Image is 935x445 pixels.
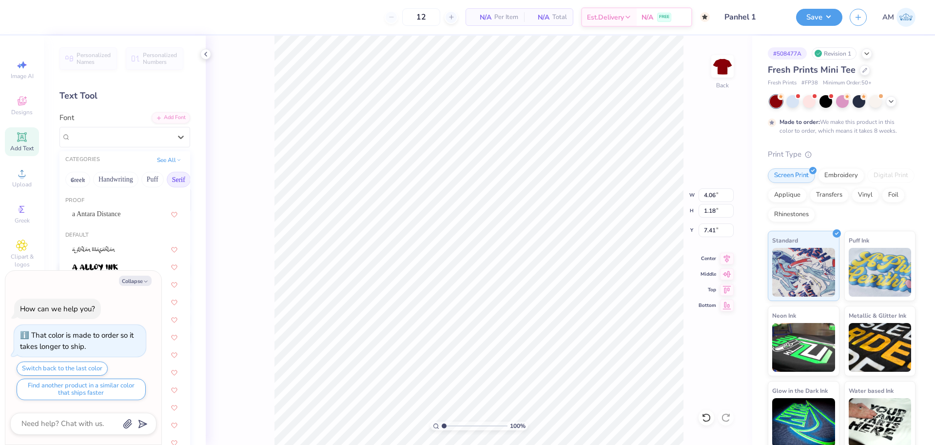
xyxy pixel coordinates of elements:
span: Clipart & logos [5,253,39,268]
div: Default [59,231,190,240]
span: Top [699,286,716,293]
button: Handwriting [93,172,138,187]
span: Personalized Numbers [143,52,177,65]
span: Metallic & Glitter Ink [849,310,906,321]
span: Personalized Names [77,52,111,65]
div: We make this product in this color to order, which means it takes 8 weeks. [779,118,899,135]
span: Designs [11,108,33,116]
div: Foil [882,188,905,202]
div: # 508477A [768,47,807,60]
span: FREE [659,14,669,20]
div: Revision 1 [812,47,857,60]
input: – – [402,8,440,26]
div: CATEGORIES [65,156,100,164]
div: Add Font [152,112,190,123]
img: Neon Ink [772,323,835,372]
button: Greek [65,172,90,187]
span: N/A [642,12,653,22]
div: How can we help you? [20,304,95,314]
span: 100 % [510,422,526,430]
span: Glow in the Dark Ink [772,385,828,396]
div: Back [716,81,729,90]
span: Greek [15,217,30,224]
button: Switch back to the last color [17,362,108,376]
span: Total [552,12,567,22]
div: Proof [59,197,190,205]
span: Middle [699,271,716,278]
label: Font [59,112,74,123]
span: Minimum Order: 50 + [823,79,872,87]
span: Bottom [699,302,716,309]
span: Center [699,255,716,262]
div: Applique [768,188,807,202]
button: Save [796,9,842,26]
span: Fresh Prints Mini Tee [768,64,856,76]
img: Puff Ink [849,248,912,297]
div: Text Tool [59,89,190,102]
span: Add Text [10,144,34,152]
div: Embroidery [818,168,864,183]
img: Arvi Mikhail Parcero [896,8,916,27]
a: AM [882,8,916,27]
img: a Ahlan Wasahlan [72,246,116,253]
div: That color is made to order so it takes longer to ship. [20,330,134,351]
span: Neon Ink [772,310,796,321]
span: AM [882,12,894,23]
span: N/A [530,12,549,22]
button: See All [154,155,184,165]
div: Vinyl [852,188,879,202]
span: Standard [772,235,798,245]
span: Per Item [494,12,518,22]
button: Find another product in a similar color that ships faster [17,379,146,400]
button: Serif [167,172,191,187]
button: Puff [141,172,164,187]
input: Untitled Design [717,7,789,27]
div: Print Type [768,149,916,160]
span: Fresh Prints [768,79,797,87]
img: Back [713,57,732,76]
div: Transfers [810,188,849,202]
strong: Made to order: [779,118,820,126]
span: Image AI [11,72,34,80]
div: Rhinestones [768,207,815,222]
img: Standard [772,248,835,297]
span: # FP38 [801,79,818,87]
span: Est. Delivery [587,12,624,22]
div: Digital Print [867,168,915,183]
span: Water based Ink [849,385,894,396]
img: a Alloy Ink [72,264,118,271]
div: Screen Print [768,168,815,183]
span: Upload [12,181,32,188]
img: Metallic & Glitter Ink [849,323,912,372]
span: Puff Ink [849,235,869,245]
button: Collapse [119,276,152,286]
span: a Antara Distance [72,209,121,219]
span: N/A [472,12,491,22]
